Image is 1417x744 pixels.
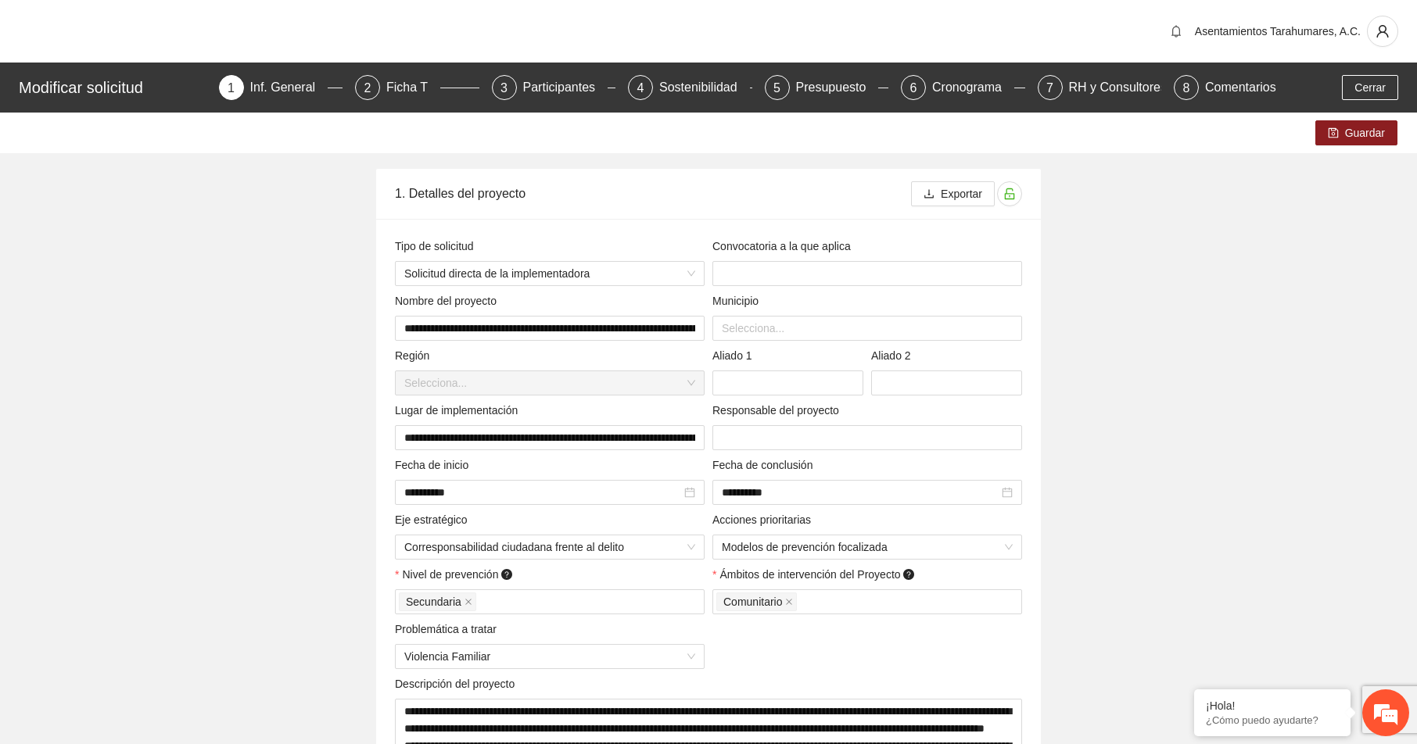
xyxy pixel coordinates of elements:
span: user [1368,24,1397,38]
span: Fecha de conclusión [712,456,819,474]
div: RH y Consultores [1069,75,1179,100]
div: 5Presupuesto [765,75,889,100]
span: Secundaria [406,593,461,610]
span: Ámbitos de intervención del Proyecto [719,566,917,583]
span: Aliado 2 [871,347,917,364]
span: 7 [1046,81,1053,95]
span: Cerrar [1354,79,1386,96]
span: download [924,188,935,201]
span: Lugar de implementación [395,402,524,419]
span: Nombre del proyecto [395,292,503,309]
span: Aliado 1 [712,347,758,364]
div: Minimizar ventana de chat en vivo [256,8,294,45]
span: Secundaria [399,592,476,611]
span: Eje estratégico [395,511,473,528]
div: Sostenibilidad [659,75,750,100]
textarea: Escriba su mensaje y pulse “Intro” [8,427,298,481]
span: question-circle [903,569,914,580]
span: Solicitud directa de la implementadora [404,262,695,285]
span: 4 [637,81,644,95]
span: 2 [364,81,371,95]
span: Responsable del proyecto [712,402,845,419]
div: 4Sostenibilidad [628,75,752,100]
button: user [1367,16,1398,47]
span: Problemática a tratar [395,621,503,638]
button: unlock [997,181,1022,206]
button: downloadExportar [911,181,995,206]
span: 5 [773,81,780,95]
span: Nivel de prevención [402,566,515,583]
span: save [1328,127,1339,140]
div: 8Comentarios [1174,75,1276,100]
span: close [785,598,793,606]
div: Cronograma [932,75,1014,100]
div: ¡Hola! [1206,699,1339,712]
span: Región [395,347,436,364]
span: question-circle [501,569,512,580]
div: Modificar solicitud [19,75,210,100]
span: 1 [228,81,235,95]
div: Inf. General [250,75,328,100]
span: Asentamientos Tarahumares, A.C. [1195,25,1361,38]
span: Tipo de solicitud [395,238,479,255]
div: 1Inf. General [219,75,343,100]
span: Violencia Familiar [404,645,695,668]
p: ¿Cómo puedo ayudarte? [1206,714,1339,726]
div: 7RH y Consultores [1038,75,1162,100]
span: 8 [1183,81,1190,95]
div: Chatee con nosotros ahora [81,80,263,100]
span: Municipio [712,292,765,309]
span: 3 [500,81,508,95]
span: Descripción del proyecto [395,675,521,692]
span: Fecha de inicio [395,456,475,474]
div: Presupuesto [796,75,879,100]
span: Acciones prioritarias [712,511,817,528]
span: Convocatoria a la que aplica [712,238,856,255]
span: Exportar [941,185,982,202]
div: 1. Detalles del proyecto [395,171,911,216]
span: Modelos de prevención focalizada [722,535,1013,559]
div: Comentarios [1205,75,1276,100]
span: bell [1164,25,1188,38]
div: 6Cronograma [901,75,1025,100]
span: Comunitario [723,593,782,610]
span: Comunitario [716,592,797,611]
span: close [465,598,472,606]
button: bell [1164,19,1189,44]
span: Corresponsabilidad ciudadana frente al delito [404,535,695,559]
span: unlock [998,188,1021,200]
button: Cerrar [1342,75,1398,100]
div: Ficha T [386,75,440,100]
div: Participantes [523,75,608,100]
div: 3Participantes [492,75,616,100]
span: Guardar [1345,124,1385,141]
span: 6 [910,81,917,95]
div: 2Ficha T [355,75,479,100]
button: saveGuardar [1315,120,1397,145]
span: Estamos en línea. [91,209,216,367]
